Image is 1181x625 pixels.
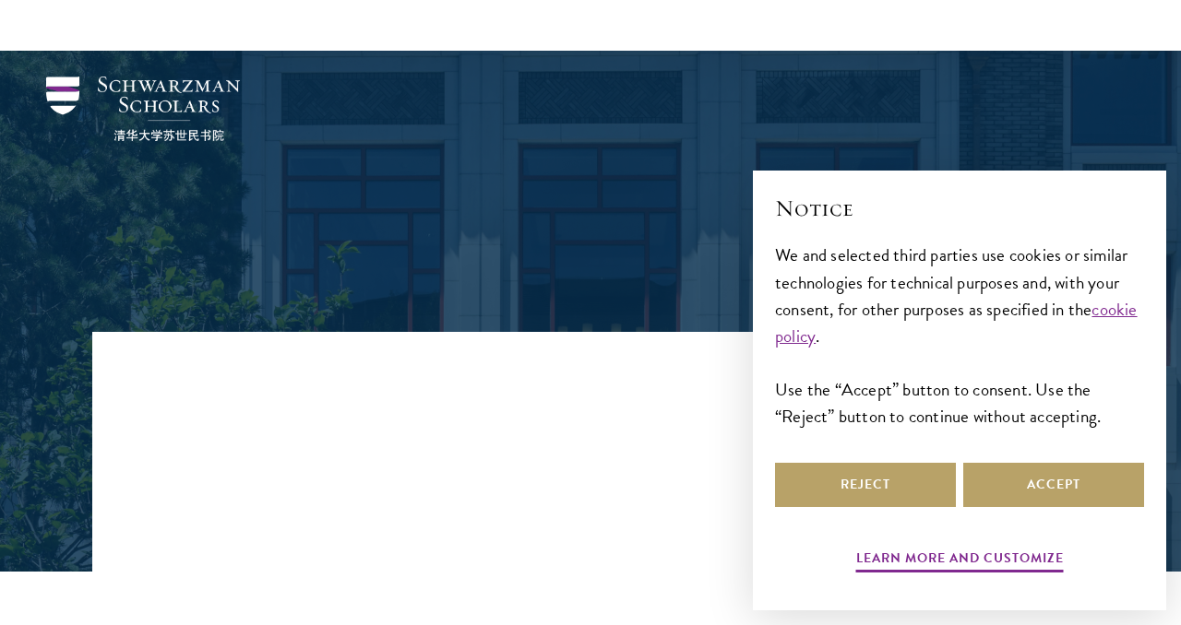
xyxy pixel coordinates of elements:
button: Reject [775,463,956,507]
img: Schwarzman Scholars [46,77,240,141]
button: Accept [963,463,1144,507]
h2: Notice [775,193,1144,224]
button: Learn more and customize [856,547,1064,575]
a: cookie policy [775,296,1138,349]
div: We and selected third parties use cookies or similar technologies for technical purposes and, wit... [775,242,1144,429]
